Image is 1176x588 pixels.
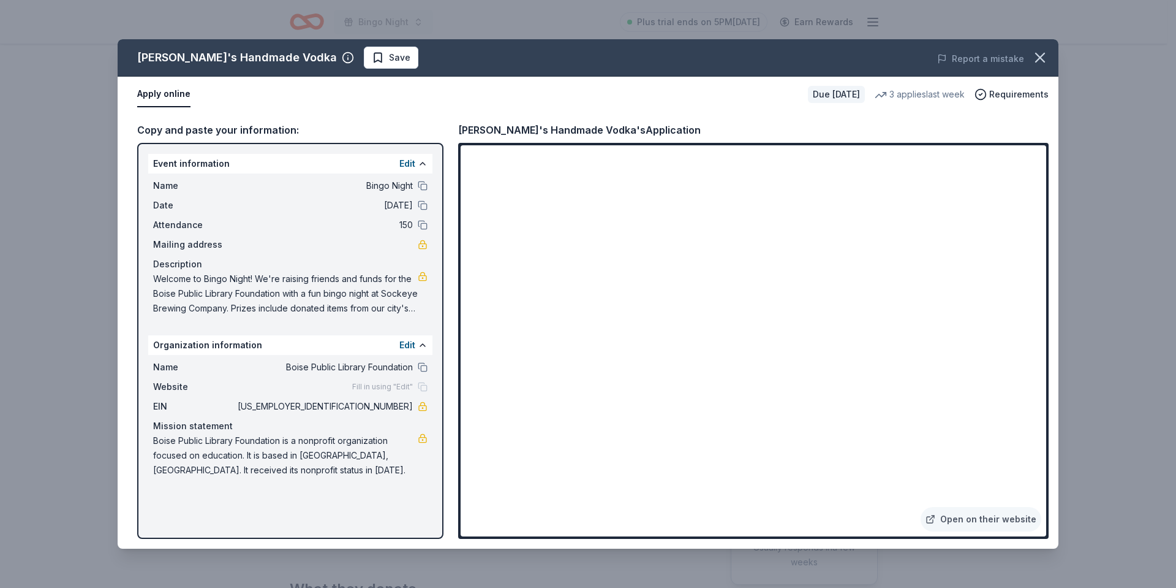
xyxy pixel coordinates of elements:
div: Description [153,257,428,272]
button: Apply online [137,82,190,107]
span: 150 [235,218,413,232]
span: Boise Public Library Foundation [235,360,413,375]
span: [US_EMPLOYER_IDENTIFICATION_NUMBER] [235,399,413,414]
div: Event information [148,154,432,174]
span: EIN [153,399,235,414]
span: Mailing address [153,237,235,252]
div: [PERSON_NAME]'s Handmade Vodka's Application [458,122,701,138]
div: Due [DATE] [808,86,865,103]
div: Copy and paste your information: [137,122,443,138]
span: Name [153,360,235,375]
span: Requirements [989,87,1049,102]
span: Website [153,380,235,394]
button: Edit [399,156,415,171]
div: Mission statement [153,419,428,433]
button: Report a mistake [937,52,1024,66]
span: Date [153,198,235,213]
span: [DATE] [235,198,413,213]
span: Bingo Night [235,178,413,193]
span: Welcome to Bingo Night! We're raising friends and funds for the Boise Public Library Foundation w... [153,272,418,316]
button: Save [364,47,418,69]
a: Open on their website [921,507,1041,532]
button: Edit [399,338,415,353]
span: Save [389,50,410,65]
span: Fill in using "Edit" [352,382,413,392]
div: 3 applies last week [875,87,965,102]
span: Name [153,178,235,193]
div: [PERSON_NAME]'s Handmade Vodka [137,48,337,67]
div: Organization information [148,335,432,355]
button: Requirements [974,87,1049,102]
span: Boise Public Library Foundation is a nonprofit organization focused on education. It is based in ... [153,433,418,478]
span: Attendance [153,218,235,232]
